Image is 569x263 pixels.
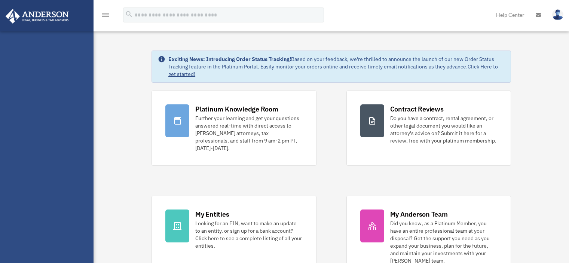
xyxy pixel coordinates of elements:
[101,13,110,19] a: menu
[168,63,498,77] a: Click Here to get started!
[552,9,563,20] img: User Pic
[101,10,110,19] i: menu
[346,91,511,166] a: Contract Reviews Do you have a contract, rental agreement, or other legal document you would like...
[125,10,133,18] i: search
[195,210,229,219] div: My Entities
[168,55,505,78] div: Based on your feedback, we're thrilled to announce the launch of our new Order Status Tracking fe...
[152,91,316,166] a: Platinum Knowledge Room Further your learning and get your questions answered real-time with dire...
[195,104,278,114] div: Platinum Knowledge Room
[390,114,497,144] div: Do you have a contract, rental agreement, or other legal document you would like an attorney's ad...
[3,9,71,24] img: Anderson Advisors Platinum Portal
[195,220,302,250] div: Looking for an EIN, want to make an update to an entity, or sign up for a bank account? Click her...
[390,210,448,219] div: My Anderson Team
[390,104,444,114] div: Contract Reviews
[168,56,291,62] strong: Exciting News: Introducing Order Status Tracking!
[195,114,302,152] div: Further your learning and get your questions answered real-time with direct access to [PERSON_NAM...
